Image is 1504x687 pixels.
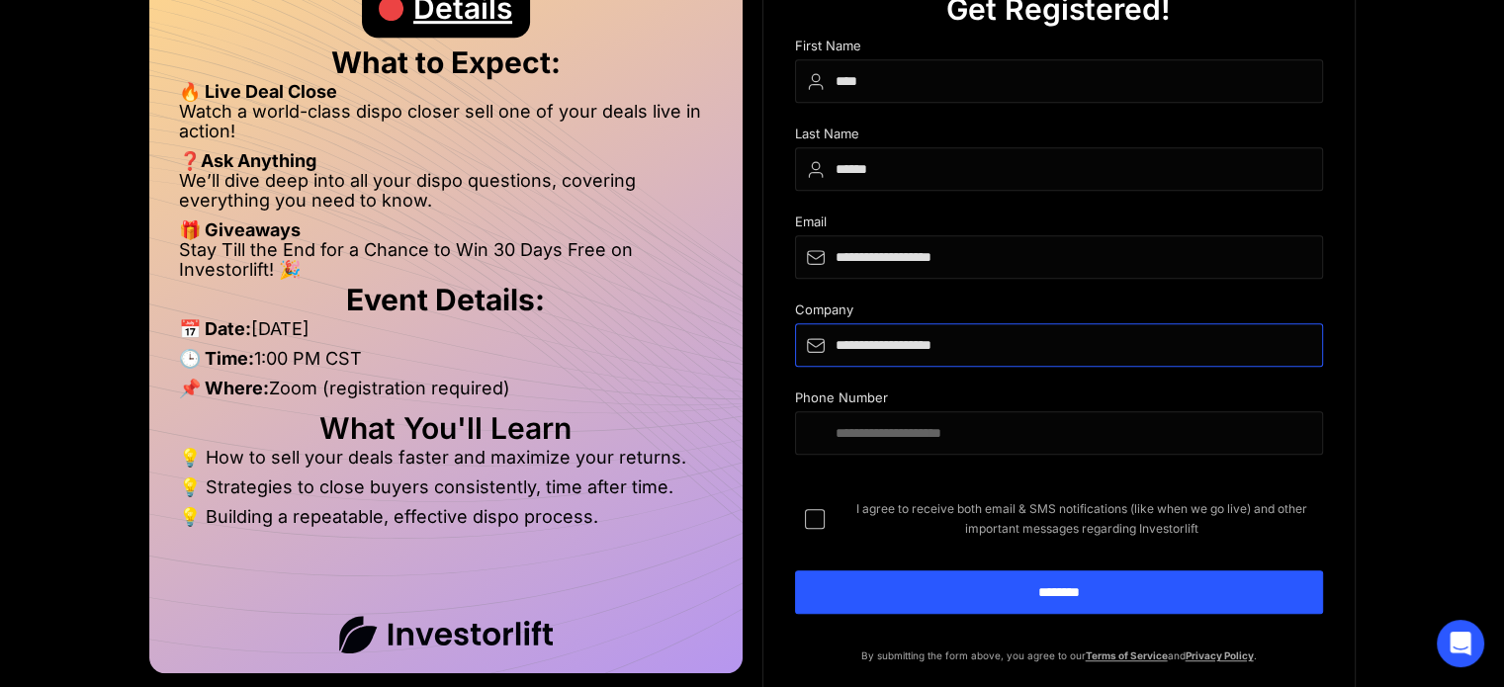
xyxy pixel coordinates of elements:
[179,418,713,438] h2: What You'll Learn
[179,378,269,398] strong: 📌 Where:
[179,219,301,240] strong: 🎁 Giveaways
[179,318,251,339] strong: 📅 Date:
[179,240,713,280] li: Stay Till the End for a Chance to Win 30 Days Free on Investorlift! 🎉
[795,39,1323,59] div: First Name
[1086,649,1168,661] a: Terms of Service
[346,282,545,317] strong: Event Details:
[179,477,713,507] li: 💡 Strategies to close buyers consistently, time after time.
[840,499,1323,539] span: I agree to receive both email & SMS notifications (like when we go live) and other important mess...
[179,448,713,477] li: 💡 How to sell your deals faster and maximize your returns.
[795,127,1323,147] div: Last Name
[1437,620,1484,667] div: Open Intercom Messenger
[179,150,316,171] strong: ❓Ask Anything
[795,215,1323,235] div: Email
[331,44,561,80] strong: What to Expect:
[795,39,1323,645] form: DIspo Day Main Form
[179,348,254,369] strong: 🕒 Time:
[179,379,713,408] li: Zoom (registration required)
[795,390,1323,411] div: Phone Number
[179,319,713,349] li: [DATE]
[795,645,1323,665] p: By submitting the form above, you agree to our and .
[795,302,1323,323] div: Company
[179,171,713,220] li: We’ll dive deep into all your dispo questions, covering everything you need to know.
[179,81,337,102] strong: 🔥 Live Deal Close
[179,102,713,151] li: Watch a world-class dispo closer sell one of your deals live in action!
[179,507,713,527] li: 💡 Building a repeatable, effective dispo process.
[179,349,713,379] li: 1:00 PM CST
[1186,649,1254,661] a: Privacy Policy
